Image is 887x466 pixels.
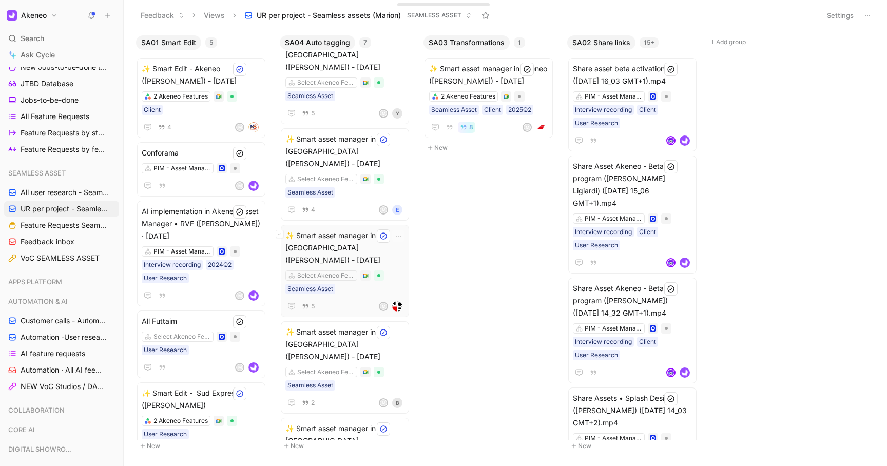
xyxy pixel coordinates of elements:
[380,303,387,310] div: M
[572,37,630,48] span: SA02 Share links
[153,332,211,342] div: Select Akeneo Features
[573,282,692,319] span: Share Asset Akeneo - Beta program ([PERSON_NAME]) ([DATE] 14_32 GMT+1).mp4
[21,348,85,359] span: AI feature requests
[153,163,211,173] div: PIM - Asset Manager
[4,218,119,233] a: Feature Requests Seamless Assets
[285,326,404,363] span: ✨ Smart asset manager in [GEOGRAPHIC_DATA] ([PERSON_NAME]) - [DATE]
[4,92,119,108] a: Jobs-to-be-done
[297,367,355,377] div: Select Akeneo Features
[240,8,476,23] button: UR per project - Seamless assets (Marion)SEAMLESS ASSET
[524,124,531,131] div: M
[21,11,47,20] h1: Akeneo
[285,36,404,73] span: ✨ Smart asset manager in [GEOGRAPHIC_DATA] ([PERSON_NAME]) - [DATE]
[144,429,187,439] div: User Research
[4,47,119,63] a: Ask Cycle
[144,260,201,270] div: Interview recording
[156,122,173,133] button: 4
[4,294,119,309] div: AUTOMATION & AI
[21,237,74,247] span: Feedback inbox
[248,362,259,373] img: logo
[21,365,106,375] span: Automation · All AI feedbacks
[21,62,110,72] span: New Jobs-to-be-done to review ([PERSON_NAME])
[380,206,387,213] div: M
[4,234,119,249] a: Feedback inbox
[248,181,259,191] img: logo
[4,274,119,293] div: APPS PLATFORM
[285,133,404,170] span: ✨ Smart asset manager in [GEOGRAPHIC_DATA] ([PERSON_NAME]) - [DATE]
[4,165,119,181] div: SEAMLESS ASSET
[142,315,261,327] span: All Futtaim
[573,160,692,209] span: Share Asset Akeneo - Beta program ([PERSON_NAME] Ligiardi) ([DATE] 15_06 GMT+1).mp4
[8,277,62,287] span: APPS PLATFORM
[4,441,119,460] div: DIGITAL SHOWROOM
[311,207,315,213] span: 4
[142,147,261,159] span: Conforama
[423,142,559,154] button: New
[575,337,632,347] div: Interview recording
[575,118,618,128] div: User Research
[4,313,119,328] a: Customer calls - Automation ([PERSON_NAME])
[359,37,371,48] div: 7
[287,380,333,391] div: Seamless Asset
[21,79,73,89] span: JTBD Database
[4,422,119,440] div: CORE AI
[568,58,697,151] a: Share asset beta activation ([DATE] 16_03 GMT+1).mp4PIM - Asset ManagerInterview recordingClientU...
[132,31,276,457] div: SA01 Smart Edit5New
[153,246,211,257] div: PIM - Asset Manager
[21,204,109,214] span: UR per project - Seamless assets (Marion)
[4,142,119,157] a: Feature Requests by feature
[21,253,100,263] span: VoC SEAMLESS ASSET
[4,422,119,437] div: CORE AI
[680,367,690,378] img: logo
[4,294,119,394] div: AUTOMATION & AICustomer calls - Automation ([PERSON_NAME])Automation -User research per projectAI...
[4,250,119,266] a: VoC SEAMLESS ASSET
[7,10,17,21] img: Akeneo
[4,185,119,200] a: All user research - Seamless Asset ([PERSON_NAME])
[563,31,707,457] div: SA02 Share links15+New
[680,258,690,268] img: logo
[236,124,243,131] div: M
[640,37,659,48] div: 15+
[280,440,415,452] button: New
[21,332,108,342] span: Automation -User research per project
[287,91,333,101] div: Seamless Asset
[469,124,473,130] span: 8
[4,362,119,378] a: Automation · All AI feedbacks
[144,105,161,115] div: Client
[300,108,317,119] button: 5
[300,204,317,216] button: 4
[4,8,60,23] button: AkeneoAkeneo
[425,58,553,138] a: ✨ Smart asset manager in Akeneo ([PERSON_NAME]) - [DATE]2 Akeneo FeaturesSeamless AssetClient2025...
[585,433,642,443] div: PIM - Asset Manager
[568,156,697,274] a: Share Asset Akeneo - Beta program ([PERSON_NAME] Ligiardi) ([DATE] 15_06 GMT+1).mp4PIM - Asset Ma...
[4,60,119,75] a: New Jobs-to-be-done to review ([PERSON_NAME])
[4,76,119,91] a: JTBD Database
[236,182,243,189] div: M
[142,63,261,87] span: ✨ Smart Edit - Akeneo ([PERSON_NAME]) - [DATE]
[4,109,119,124] a: All Feature Requests
[248,290,259,301] img: logo
[167,124,171,130] span: 4
[567,440,703,452] button: New
[144,273,187,283] div: User Research
[508,105,531,115] div: 2025Q2
[311,303,315,309] span: 5
[822,8,858,23] button: Settings
[199,8,229,23] button: Views
[8,444,76,454] span: DIGITAL SHOWROOM
[4,379,119,394] a: NEW VoC Studios / DAM & Automation
[137,382,265,462] a: ✨ Smart Edit - Sud Express ([PERSON_NAME])2 Akeneo FeaturesUser Research4Llogo
[423,35,510,50] button: SA03 Transformations
[281,128,409,221] a: ✨ Smart asset manager in [GEOGRAPHIC_DATA] ([PERSON_NAME]) - [DATE]Select Akeneo FeaturesSeamless...
[380,110,387,117] div: M
[300,397,317,409] button: 2
[680,135,690,146] img: logo
[136,440,272,452] button: New
[585,91,642,102] div: PIM - Asset Manager
[205,37,217,48] div: 5
[276,31,419,457] div: SA04 Auto tagging7New
[429,37,505,48] span: SA03 Transformations
[21,220,107,230] span: Feature Requests Seamless Assets
[21,187,110,198] span: All user research - Seamless Asset ([PERSON_NAME])
[280,35,355,50] button: SA04 Auto tagging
